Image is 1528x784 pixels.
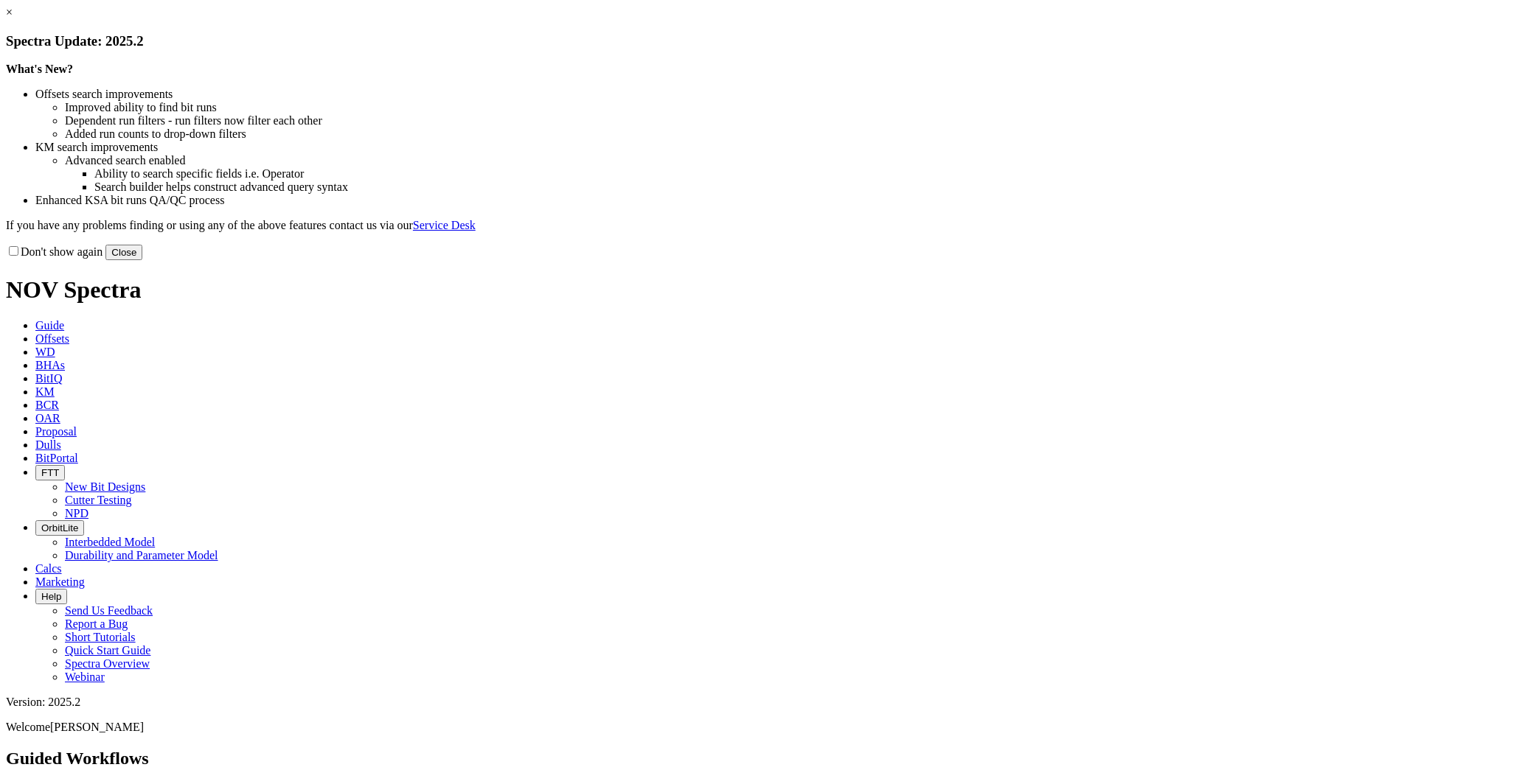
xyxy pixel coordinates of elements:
span: Marketing [35,575,85,588]
span: OAR [35,412,60,424]
li: Search builder helps construct advanced query syntax [94,181,1522,194]
span: BitIQ [35,372,62,385]
strong: What's New? [6,63,73,75]
span: BitPortal [35,452,78,464]
li: Added run counts to drop-down filters [65,127,1522,141]
span: FTT [41,467,59,478]
span: Dulls [35,438,61,451]
li: Offsets search improvements [35,88,1522,101]
a: Short Tutorials [65,631,136,643]
li: Dependent run filters - run filters now filter each other [65,114,1522,127]
span: BCR [35,399,59,411]
a: Report a Bug [65,617,128,630]
span: OrbitLite [41,522,78,533]
p: If you have any problems finding or using any of the above features contact us via our [6,219,1522,232]
a: Interbedded Model [65,536,155,548]
p: Welcome [6,721,1522,734]
a: Durability and Parameter Model [65,549,218,561]
label: Don't show again [6,245,103,258]
input: Don't show again [9,246,18,256]
a: NPD [65,507,88,519]
span: BHAs [35,359,65,371]
li: Ability to search specific fields i.e. Operator [94,167,1522,181]
a: Webinar [65,671,105,683]
h2: Guided Workflows [6,749,1522,769]
span: Guide [35,319,64,332]
span: Help [41,591,61,602]
span: Offsets [35,332,69,345]
a: Spectra Overview [65,657,150,670]
h1: NOV Spectra [6,276,1522,304]
span: WD [35,346,55,358]
a: Cutter Testing [65,494,132,506]
li: Advanced search enabled [65,154,1522,167]
a: Quick Start Guide [65,644,150,657]
a: Send Us Feedback [65,604,153,617]
span: Calcs [35,562,62,575]
li: Improved ability to find bit runs [65,101,1522,114]
h3: Spectra Update: 2025.2 [6,33,1522,49]
li: KM search improvements [35,141,1522,154]
li: Enhanced KSA bit runs QA/QC process [35,194,1522,207]
a: Service Desk [413,219,476,231]
span: [PERSON_NAME] [50,721,144,733]
a: New Bit Designs [65,480,145,493]
button: Close [105,245,142,260]
span: KM [35,385,55,398]
a: × [6,6,13,18]
span: Proposal [35,425,77,438]
div: Version: 2025.2 [6,696,1522,709]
